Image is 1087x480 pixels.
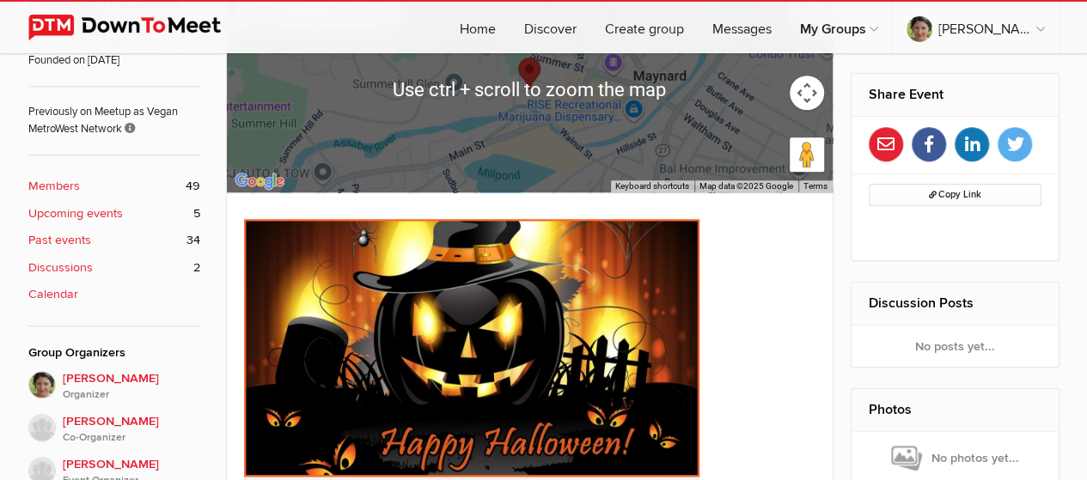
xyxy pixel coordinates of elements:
span: Founded on [DATE] [28,52,200,69]
a: Terms (opens in new tab) [803,181,827,191]
b: Members [28,177,80,196]
img: Victoria M [28,371,56,398]
a: Discussions 2 [28,258,200,277]
a: [PERSON_NAME] [893,2,1059,53]
img: Laura B [28,414,56,441]
a: Discussion Posts [869,295,974,312]
button: Copy Link [869,184,1041,206]
span: [PERSON_NAME] [63,412,200,447]
a: Discover [510,2,590,53]
span: [PERSON_NAME] [63,369,200,404]
span: Copy Link [929,189,981,200]
a: Upcoming events 5 [28,204,200,223]
b: Discussions [28,258,93,277]
span: 2 [193,258,200,277]
i: Organizer [63,387,200,403]
a: Open this area in Google Maps (opens a new window) [231,170,288,192]
a: Photos [869,401,912,418]
a: [PERSON_NAME]Organizer [28,371,200,404]
a: My Groups [786,2,892,53]
span: 49 [186,177,200,196]
a: Calendar [28,285,200,304]
span: 34 [186,231,200,250]
a: Messages [699,2,785,53]
a: Home [446,2,510,53]
span: Previously on Meetup as Vegan MetroWest Network [28,86,200,137]
span: No photos yet... [891,444,1019,473]
button: Keyboard shortcuts [615,180,689,192]
a: [PERSON_NAME]Co-Organizer [28,404,200,447]
span: Map data ©2025 Google [699,181,793,191]
b: Calendar [28,285,78,304]
button: Map camera controls [790,76,824,110]
a: Past events 34 [28,231,200,250]
button: Drag Pegman onto the map to open Street View [790,137,824,172]
b: Upcoming events [28,204,123,223]
b: Past events [28,231,91,250]
h2: Share Event [869,74,1041,115]
a: Create group [591,2,698,53]
div: Group Organizers [28,343,200,362]
img: Google [231,170,288,192]
i: Co-Organizer [63,430,200,446]
a: Members 49 [28,177,200,196]
span: 5 [193,204,200,223]
img: DownToMeet [28,15,247,40]
div: No posts yet... [852,325,1059,367]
